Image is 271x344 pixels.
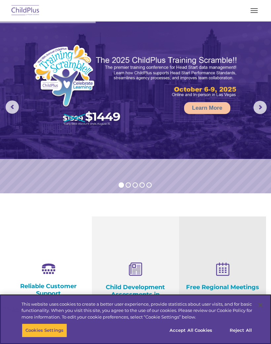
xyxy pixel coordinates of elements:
[10,283,87,297] h4: Reliable Customer Support
[184,284,261,291] h4: Free Regional Meetings
[97,284,174,305] h4: Child Development Assessments in ChildPlus
[22,324,67,337] button: Cookies Settings
[10,3,41,19] img: ChildPlus by Procare Solutions
[220,324,261,337] button: Reject All
[166,324,216,337] button: Accept All Cookies
[184,102,230,114] a: Learn More
[253,298,268,312] button: Close
[21,301,252,321] div: This website uses cookies to create a better user experience, provide statistics about user visit...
